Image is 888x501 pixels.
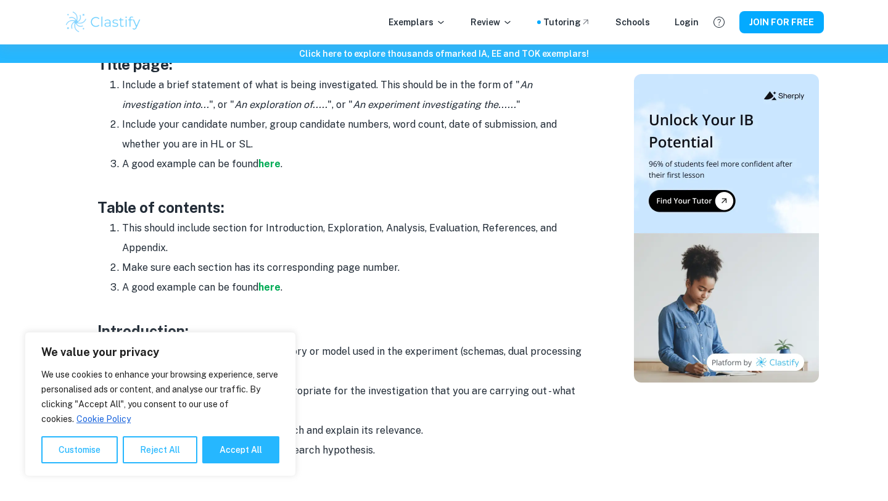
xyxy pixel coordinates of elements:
li: A good example can be found . [122,154,591,174]
li: Include a description of the main theory or model used in the experiment (schemas, dual processin... [122,342,591,381]
button: Reject All [123,436,197,463]
li: Make sure each section has its corresponding page number. [122,258,591,278]
p: Exemplars [388,15,446,29]
li: A good example can be found . [122,460,591,480]
img: Thumbnail [634,74,819,383]
i: An experiment investigating the...... [353,99,516,110]
li: State the null hypothesis and the research hypothesis. [122,441,591,460]
div: We value your privacy [25,332,296,476]
a: here [258,281,281,293]
h6: Click here to explore thousands of marked IA, EE and TOK exemplars ! [2,47,886,60]
h3: Table of contents: [97,196,591,218]
a: here [258,158,281,170]
li: Explain why this theory/model is appropriate for the investigation that you are carrying out - wh... [122,381,591,421]
button: Help and Feedback [709,12,730,33]
p: Review [471,15,512,29]
p: We value your privacy [41,345,279,360]
li: Include your candidate number, group candidate numbers, word count, date of submission, and wheth... [122,115,591,154]
a: Cookie Policy [76,413,131,424]
li: A good example can be found . [122,278,591,297]
button: JOIN FOR FREE [739,11,824,33]
a: Schools [615,15,650,29]
a: Login [675,15,699,29]
button: Accept All [202,436,279,463]
p: We use cookies to enhance your browsing experience, serve personalised ads or content, and analys... [41,367,279,426]
button: Customise [41,436,118,463]
img: Clastify logo [64,10,142,35]
i: An exploration of..... [234,99,327,110]
h3: Title page: [97,53,591,75]
li: This should include section for Introduction, Exploration, Analysis, Evaluation, References, and ... [122,218,591,258]
li: Clearly state the aim for your research and explain its relevance. [122,421,591,441]
h3: Introduction: [97,320,591,342]
li: Include a brief statement of what is being investigated. This should be in the form of " ", or " ... [122,75,591,115]
a: Tutoring [543,15,591,29]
